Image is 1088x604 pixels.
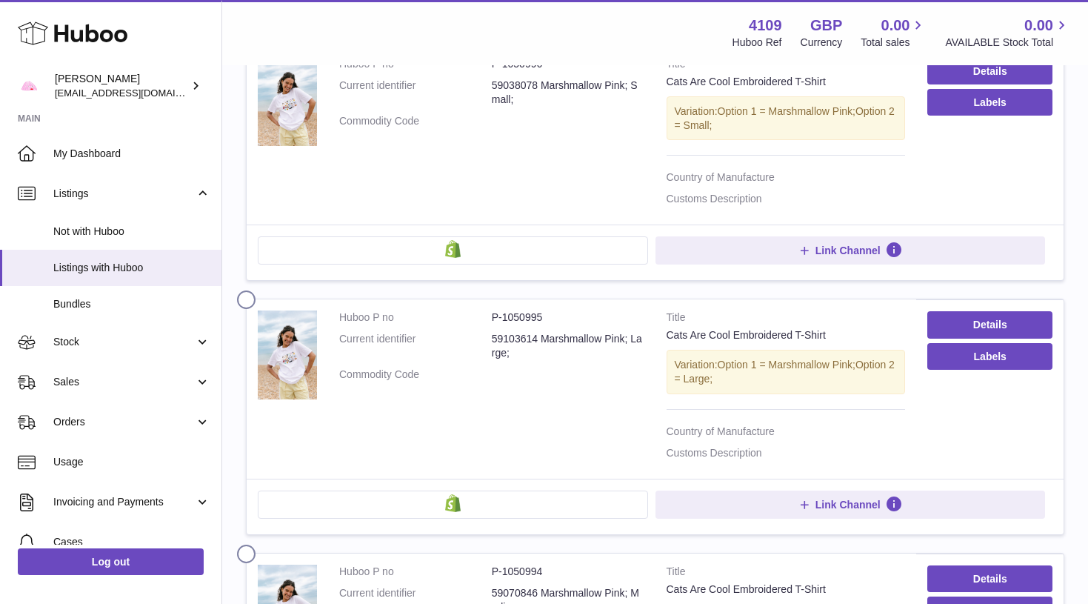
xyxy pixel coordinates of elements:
img: Cats Are Cool Embroidered T-Shirt [258,57,317,146]
span: Invoicing and Payments [53,495,195,509]
span: Stock [53,335,195,349]
dt: Country of Manufacture [667,425,786,439]
span: Total sales [861,36,927,50]
a: 0.00 Total sales [861,16,927,50]
dd: P-1050994 [492,565,644,579]
dd: 59103614 Marshmallow Pink; Large; [492,332,644,360]
span: 0.00 [1024,16,1053,36]
a: Details [927,565,1052,592]
span: Option 1 = Marshmallow Pink; [718,359,855,371]
span: Orders [53,415,195,429]
div: Variation: [667,350,906,394]
img: shopify-small.png [445,240,461,258]
span: AVAILABLE Stock Total [945,36,1070,50]
a: 0.00 AVAILABLE Stock Total [945,16,1070,50]
div: Currency [801,36,843,50]
div: Cats Are Cool Embroidered T-Shirt [667,583,906,597]
span: Link Channel [815,498,881,511]
div: Cats Are Cool Embroidered T-Shirt [667,328,906,342]
span: Sales [53,375,195,389]
button: Link Channel [655,491,1046,519]
a: Details [927,58,1052,84]
img: shopify-small.png [445,494,461,512]
span: Option 2 = Small; [675,105,895,131]
button: Link Channel [655,236,1046,265]
dt: Commodity Code [339,114,492,128]
div: Variation: [667,96,906,141]
dt: Huboo P no [339,565,492,579]
span: Listings [53,187,195,201]
dt: Country of Manufacture [667,170,786,185]
button: Labels [927,89,1052,116]
dt: Current identifier [339,332,492,360]
div: Cats Are Cool Embroidered T-Shirt [667,75,906,89]
span: Not with Huboo [53,225,210,239]
a: Details [927,311,1052,338]
strong: Title [667,57,906,75]
span: Cases [53,535,210,549]
dd: 59038078 Marshmallow Pink; Small; [492,79,644,107]
span: Listings with Huboo [53,261,210,275]
strong: Title [667,311,906,328]
a: Log out [18,548,204,575]
span: Option 2 = Large; [675,359,895,385]
strong: Title [667,565,906,583]
div: Huboo Ref [732,36,782,50]
dt: Customs Description [667,446,786,460]
dt: Current identifier [339,79,492,107]
button: Labels [927,343,1052,370]
span: [EMAIL_ADDRESS][DOMAIN_NAME] [55,87,218,99]
strong: GBP [810,16,842,36]
dd: P-1050995 [492,311,644,325]
span: My Dashboard [53,147,210,161]
dt: Commodity Code [339,368,492,382]
span: Bundles [53,297,210,311]
span: Link Channel [815,244,881,257]
img: hello@limpetstore.com [18,75,40,97]
span: Option 1 = Marshmallow Pink; [718,105,855,117]
img: Cats Are Cool Embroidered T-Shirt [258,311,317,399]
dt: Huboo P no [339,311,492,325]
span: Usage [53,455,210,469]
dt: Customs Description [667,192,786,206]
strong: 4109 [749,16,782,36]
div: [PERSON_NAME] [55,72,188,100]
span: 0.00 [881,16,910,36]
